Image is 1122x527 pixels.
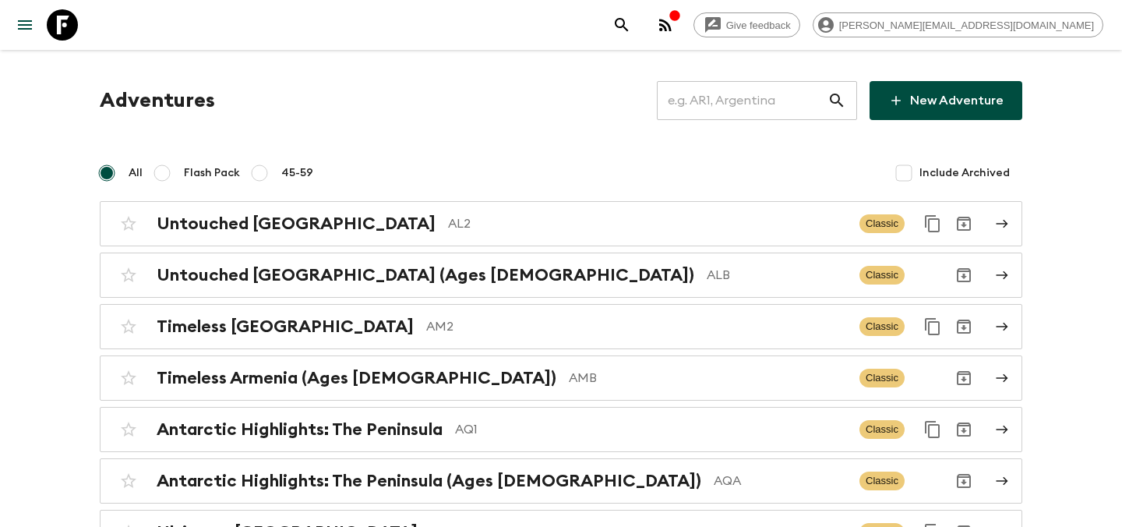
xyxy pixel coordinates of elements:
[948,311,979,342] button: Archive
[917,208,948,239] button: Duplicate for 45-59
[100,201,1022,246] a: Untouched [GEOGRAPHIC_DATA]AL2ClassicDuplicate for 45-59Archive
[919,165,1010,181] span: Include Archived
[859,317,905,336] span: Classic
[184,165,240,181] span: Flash Pack
[157,214,436,234] h2: Untouched [GEOGRAPHIC_DATA]
[569,369,847,387] p: AMB
[859,214,905,233] span: Classic
[157,317,414,337] h2: Timeless [GEOGRAPHIC_DATA]
[693,12,800,37] a: Give feedback
[9,9,41,41] button: menu
[606,9,637,41] button: search adventures
[948,465,979,497] button: Archive
[718,19,799,31] span: Give feedback
[859,369,905,387] span: Classic
[917,311,948,342] button: Duplicate for 45-59
[100,304,1022,349] a: Timeless [GEOGRAPHIC_DATA]AM2ClassicDuplicate for 45-59Archive
[917,414,948,445] button: Duplicate for 45-59
[100,253,1022,298] a: Untouched [GEOGRAPHIC_DATA] (Ages [DEMOGRAPHIC_DATA])ALBClassicArchive
[859,266,905,285] span: Classic
[157,471,701,491] h2: Antarctic Highlights: The Peninsula (Ages [DEMOGRAPHIC_DATA])
[813,12,1103,37] div: [PERSON_NAME][EMAIL_ADDRESS][DOMAIN_NAME]
[948,414,979,445] button: Archive
[657,79,827,122] input: e.g. AR1, Argentina
[129,165,143,181] span: All
[100,458,1022,504] a: Antarctic Highlights: The Peninsula (Ages [DEMOGRAPHIC_DATA])AQAClassicArchive
[831,19,1103,31] span: [PERSON_NAME][EMAIL_ADDRESS][DOMAIN_NAME]
[948,363,979,394] button: Archive
[870,81,1022,120] a: New Adventure
[157,368,556,388] h2: Timeless Armenia (Ages [DEMOGRAPHIC_DATA])
[100,407,1022,452] a: Antarctic Highlights: The PeninsulaAQ1ClassicDuplicate for 45-59Archive
[707,266,847,285] p: ALB
[948,260,979,291] button: Archive
[714,472,847,490] p: AQA
[859,420,905,439] span: Classic
[859,472,905,490] span: Classic
[455,420,847,439] p: AQ1
[948,208,979,239] button: Archive
[448,214,847,233] p: AL2
[157,265,694,285] h2: Untouched [GEOGRAPHIC_DATA] (Ages [DEMOGRAPHIC_DATA])
[281,165,313,181] span: 45-59
[100,85,215,116] h1: Adventures
[426,317,847,336] p: AM2
[157,419,443,440] h2: Antarctic Highlights: The Peninsula
[100,355,1022,401] a: Timeless Armenia (Ages [DEMOGRAPHIC_DATA])AMBClassicArchive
